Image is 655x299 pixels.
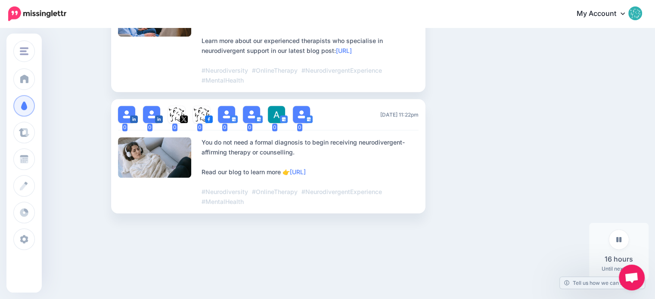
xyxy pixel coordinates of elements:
img: 304940412_514149677377938_2776595006190808614_n-bsa142344.png [193,106,210,123]
a: [URL] [336,47,352,54]
a: My Account [568,3,642,25]
img: Missinglettr [8,6,66,21]
span: [DATE] 11:22pm [380,111,419,119]
span: 16 hours [605,254,633,265]
img: linkedin-square.png [155,115,163,123]
span: #OnlineTherapy [252,67,298,74]
span: #OnlineTherapy [252,188,298,195]
span: 0 [272,123,277,131]
span: #NeurodivergentExperience [301,67,382,74]
span: #NeurodivergentExperience [301,188,382,195]
img: menu.png [20,47,28,55]
span: 0 [197,123,202,131]
span: #MentalHealth [202,77,244,84]
a: [URL] [290,168,306,176]
div: You do not need a formal diagnosis to begin receiving neurodivergent-affirming therapy or counsel... [202,137,419,207]
span: #Neurodiversity [202,188,248,195]
span: 0 [122,123,127,131]
span: #Neurodiversity [202,67,248,74]
img: user_default_image.png [293,106,310,123]
span: 0 [147,123,152,131]
img: user_default_image.png [243,106,260,123]
img: facebook-square.png [205,115,213,123]
div: Until next post [589,223,649,280]
img: ACg8ocL03RYnfQma4rcVAMvuWZ3lMnjx5lQGGSDID2MHQq5ns96-c-76549.png [268,106,285,123]
span: 0 [297,123,302,131]
img: twitter-square.png [180,115,188,123]
img: user_default_image.png [218,106,235,123]
img: google_business-square.png [230,115,238,123]
img: user_default_image.png [118,106,135,123]
span: 0 [172,123,177,131]
img: google_business-square.png [280,115,288,123]
img: google_business-square.png [255,115,263,123]
a: Tell us how we can improve [560,277,645,289]
img: linkedin-square.png [130,115,138,123]
a: Open chat [619,265,645,290]
img: LcPWlgqw-63455.jpg [168,106,185,123]
span: #MentalHealth [202,198,244,205]
span: 0 [222,123,227,131]
span: 0 [247,123,252,131]
img: google_business-square.png [305,115,313,123]
img: user_default_image.png [143,106,160,123]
